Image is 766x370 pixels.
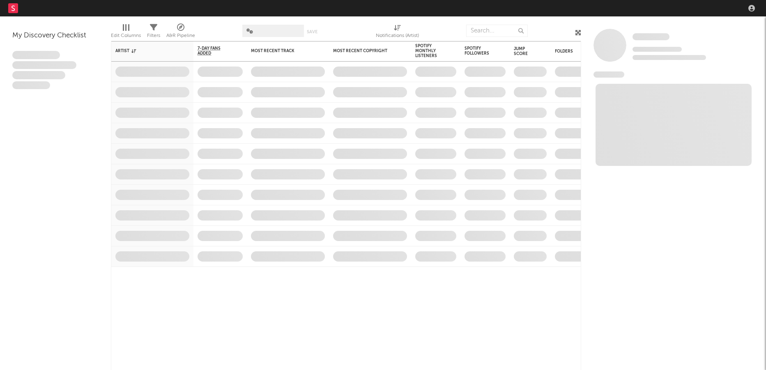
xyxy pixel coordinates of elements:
div: My Discovery Checklist [12,31,99,41]
span: Praesent ac interdum [12,71,65,79]
div: Notifications (Artist) [376,21,419,44]
div: Spotify Monthly Listeners [415,44,444,58]
div: A&R Pipeline [166,31,195,41]
span: Aliquam viverra [12,81,50,90]
span: Integer aliquet in purus et [12,61,76,69]
div: Notifications (Artist) [376,31,419,41]
div: Folders [555,49,616,54]
div: Most Recent Track [251,48,313,53]
div: Edit Columns [111,21,141,44]
div: Artist [115,48,177,53]
input: Search... [466,25,528,37]
span: News Feed [593,71,624,78]
div: Spotify Followers [465,46,493,56]
span: 0 fans last week [633,55,706,60]
span: Lorem ipsum dolor [12,51,60,59]
div: A&R Pipeline [166,21,195,44]
div: Jump Score [514,46,534,56]
span: Some Artist [633,33,669,40]
span: Tracking Since: [DATE] [633,47,682,52]
div: Most Recent Copyright [333,48,395,53]
a: Some Artist [633,33,669,41]
button: Save [307,30,317,34]
span: 7-Day Fans Added [198,46,230,56]
div: Filters [147,31,160,41]
div: Filters [147,21,160,44]
div: Edit Columns [111,31,141,41]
